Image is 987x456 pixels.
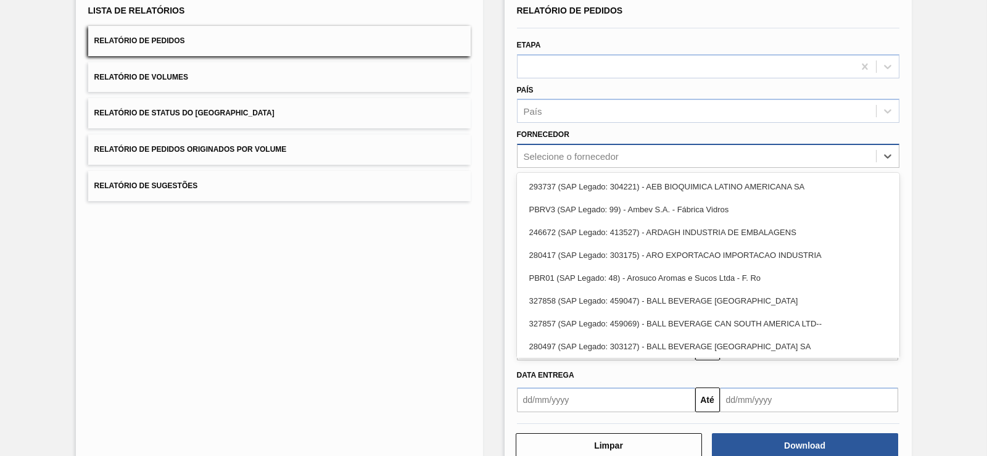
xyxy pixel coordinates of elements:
[517,244,899,267] div: 280417 (SAP Legado: 303175) - ARO EXPORTACAO IMPORTACAO INDUSTRIA
[517,335,899,358] div: 280497 (SAP Legado: 303127) - BALL BEVERAGE [GEOGRAPHIC_DATA] SA
[517,175,899,198] div: 293737 (SAP Legado: 304221) - AEB BIOQUIMICA LATINO AMERICANA SA
[517,130,569,139] label: Fornecedor
[517,312,899,335] div: 327857 (SAP Legado: 459069) - BALL BEVERAGE CAN SOUTH AMERICA LTD--
[517,6,623,15] span: Relatório de Pedidos
[94,36,185,45] span: Relatório de Pedidos
[517,371,574,379] span: Data Entrega
[517,388,695,412] input: dd/mm/yyyy
[94,109,275,117] span: Relatório de Status do [GEOGRAPHIC_DATA]
[88,135,471,165] button: Relatório de Pedidos Originados por Volume
[524,106,542,117] div: País
[88,6,185,15] span: Lista de Relatórios
[517,198,899,221] div: PBRV3 (SAP Legado: 99) - Ambev S.A. - Fábrica Vidros
[517,289,899,312] div: 327858 (SAP Legado: 459047) - BALL BEVERAGE [GEOGRAPHIC_DATA]
[524,151,619,162] div: Selecione o fornecedor
[517,41,541,49] label: Etapa
[517,267,899,289] div: PBR01 (SAP Legado: 48) - Arosuco Aromas e Sucos Ltda - F. Ro
[517,86,534,94] label: País
[695,388,720,412] button: Até
[720,388,898,412] input: dd/mm/yyyy
[94,145,287,154] span: Relatório de Pedidos Originados por Volume
[88,62,471,93] button: Relatório de Volumes
[88,26,471,56] button: Relatório de Pedidos
[517,221,899,244] div: 246672 (SAP Legado: 413527) - ARDAGH INDUSTRIA DE EMBALAGENS
[88,171,471,201] button: Relatório de Sugestões
[94,73,188,81] span: Relatório de Volumes
[94,181,198,190] span: Relatório de Sugestões
[88,98,471,128] button: Relatório de Status do [GEOGRAPHIC_DATA]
